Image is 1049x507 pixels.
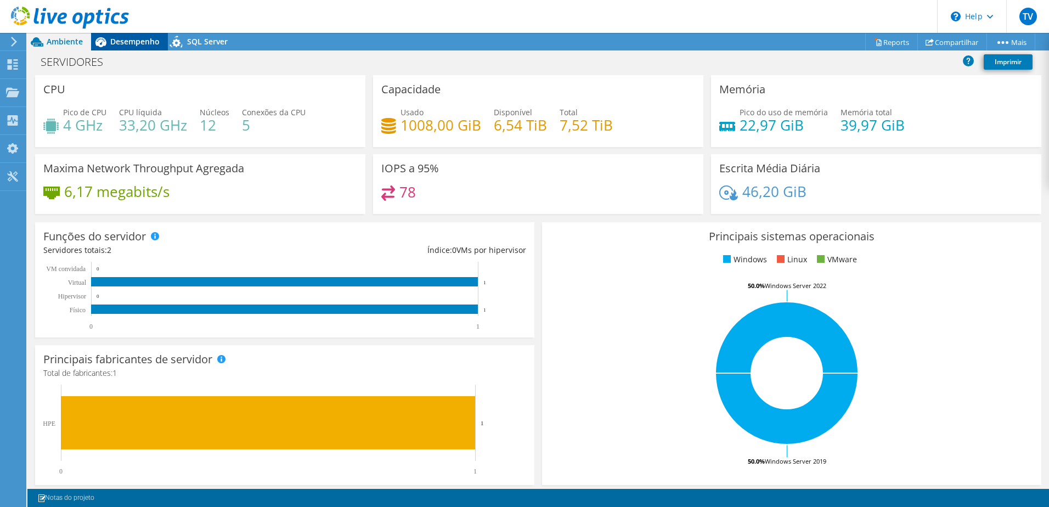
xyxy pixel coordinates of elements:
[483,307,486,313] text: 1
[43,244,285,256] div: Servidores totais:
[43,353,212,365] h3: Principais fabricantes de servidor
[550,230,1033,243] h3: Principais sistemas operacionais
[560,119,613,131] h4: 7,52 TiB
[107,245,111,255] span: 2
[748,281,765,290] tspan: 50.0%
[285,244,526,256] div: Índice: VMs por hipervisor
[43,420,55,427] text: HPE
[43,230,146,243] h3: Funções do servidor
[494,107,532,117] span: Disponível
[814,253,857,266] li: VMware
[43,83,65,95] h3: CPU
[401,119,481,131] h4: 1008,00 GiB
[473,467,477,475] text: 1
[765,457,826,465] tspan: Windows Server 2019
[984,54,1033,70] a: Imprimir
[865,33,918,50] a: Reports
[986,33,1035,50] a: Mais
[719,83,765,95] h3: Memória
[64,185,170,198] h4: 6,17 megabits/s
[187,36,228,47] span: SQL Server
[748,457,765,465] tspan: 50.0%
[452,245,456,255] span: 0
[951,12,961,21] svg: \n
[30,491,102,505] a: Notas do projeto
[401,107,424,117] span: Usado
[242,119,306,131] h4: 5
[43,162,244,174] h3: Maxima Network Throughput Agregada
[200,119,229,131] h4: 12
[740,107,828,117] span: Pico do uso de memória
[483,280,486,285] text: 1
[43,367,526,379] h4: Total de fabricantes:
[774,253,807,266] li: Linux
[560,107,578,117] span: Total
[58,292,86,300] text: Hipervisor
[119,107,162,117] span: CPU líquida
[200,107,229,117] span: Núcleos
[63,119,106,131] h4: 4 GHz
[89,323,93,330] text: 0
[36,56,120,68] h1: SERVIDORES
[742,185,807,198] h4: 46,20 GiB
[719,162,820,174] h3: Escrita Média Diária
[381,162,439,174] h3: IOPS a 95%
[112,368,117,378] span: 1
[481,420,484,426] text: 1
[841,119,905,131] h4: 39,97 GiB
[70,306,86,314] tspan: Físico
[59,467,63,475] text: 0
[63,107,106,117] span: Pico de CPU
[765,281,826,290] tspan: Windows Server 2022
[476,323,480,330] text: 1
[399,186,416,198] h4: 78
[1019,8,1037,25] span: TV
[917,33,987,50] a: Compartilhar
[97,294,99,299] text: 0
[68,279,87,286] text: Virtual
[720,253,767,266] li: Windows
[740,119,828,131] h4: 22,97 GiB
[841,107,892,117] span: Memória total
[97,266,99,272] text: 0
[46,265,86,273] text: VM convidada
[494,119,547,131] h4: 6,54 TiB
[381,83,441,95] h3: Capacidade
[119,119,187,131] h4: 33,20 GHz
[110,36,160,47] span: Desempenho
[47,36,83,47] span: Ambiente
[242,107,306,117] span: Conexões da CPU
